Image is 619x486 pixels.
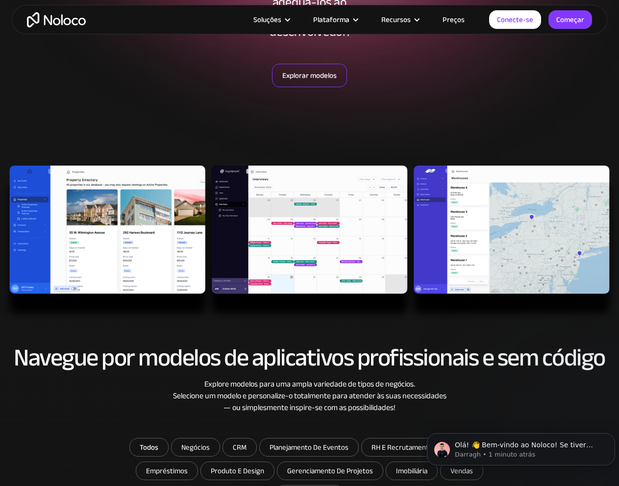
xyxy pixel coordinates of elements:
a: Todos [129,438,169,457]
font: Começar [556,13,584,26]
font: Selecione um modelo e personalize-o totalmente para atender às suas necessidades [173,389,446,403]
font: Plataforma [313,13,349,26]
font: Recursos [381,13,411,26]
div: Plataforma [301,13,369,26]
a: Preços [430,13,477,26]
font: Explore modelos para uma ampla variedade de tipos de negócios. [204,377,415,391]
font: — ou simplesmente inspire-se com as possibilidades! [223,400,396,415]
a: Conecte-se [489,10,541,29]
a: lar [27,12,86,27]
font: Preços [443,13,465,26]
a: Explorar modelos [272,64,347,87]
font: Navegue por modelos de aplicativos profissionais e sem código [14,335,605,381]
div: Soluções [241,13,301,26]
font: Explorar modelos [282,69,337,82]
div: Recursos [369,13,430,26]
font: Todos [140,440,158,454]
iframe: Mensagem de notificação do intercomunicador [423,413,619,481]
font: Conecte-se [497,13,533,26]
font: Soluções [253,13,281,26]
a: Começar [548,10,592,29]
